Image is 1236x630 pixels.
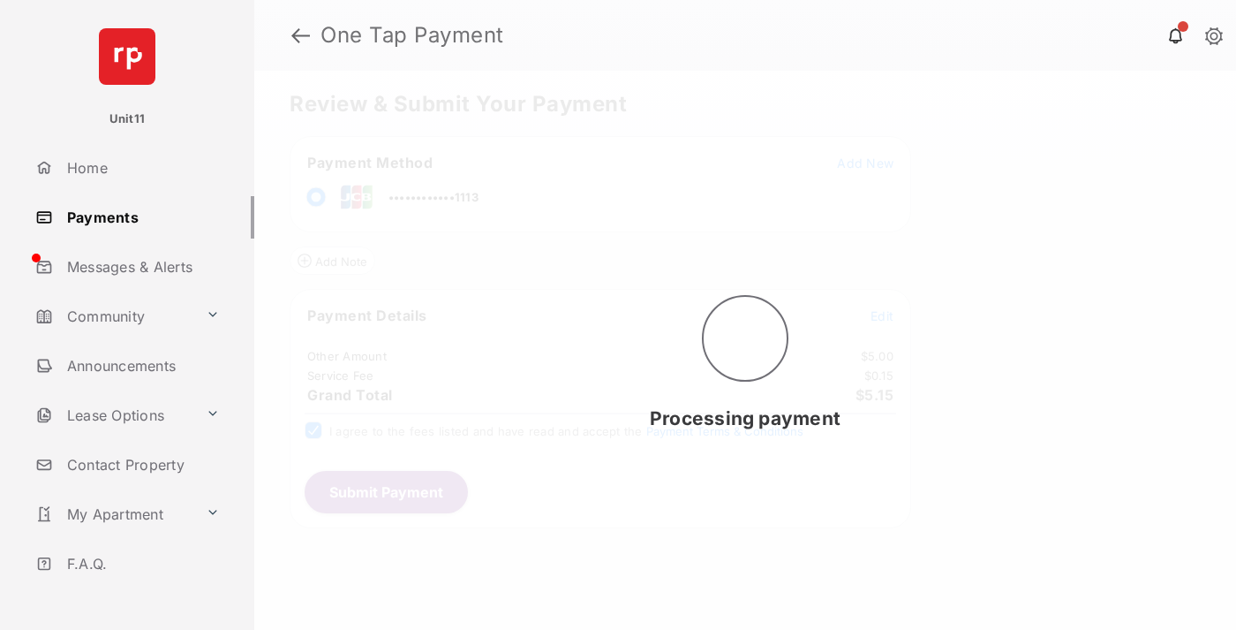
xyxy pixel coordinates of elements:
strong: One Tap Payment [320,25,504,46]
a: Messages & Alerts [28,246,254,288]
a: Announcements [28,345,254,387]
p: Unit11 [109,110,146,128]
a: Payments [28,196,254,239]
a: F.A.Q. [28,543,254,585]
a: Contact Property [28,444,254,486]
a: My Apartment [28,493,199,535]
a: Lease Options [28,394,199,436]
a: Community [28,295,199,338]
a: Home [28,147,254,189]
span: Processing payment [650,407,840,429]
img: svg+xml;base64,PHN2ZyB4bWxucz0iaHR0cDovL3d3dy53My5vcmcvMjAwMC9zdmciIHdpZHRoPSI2NCIgaGVpZ2h0PSI2NC... [99,28,155,85]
